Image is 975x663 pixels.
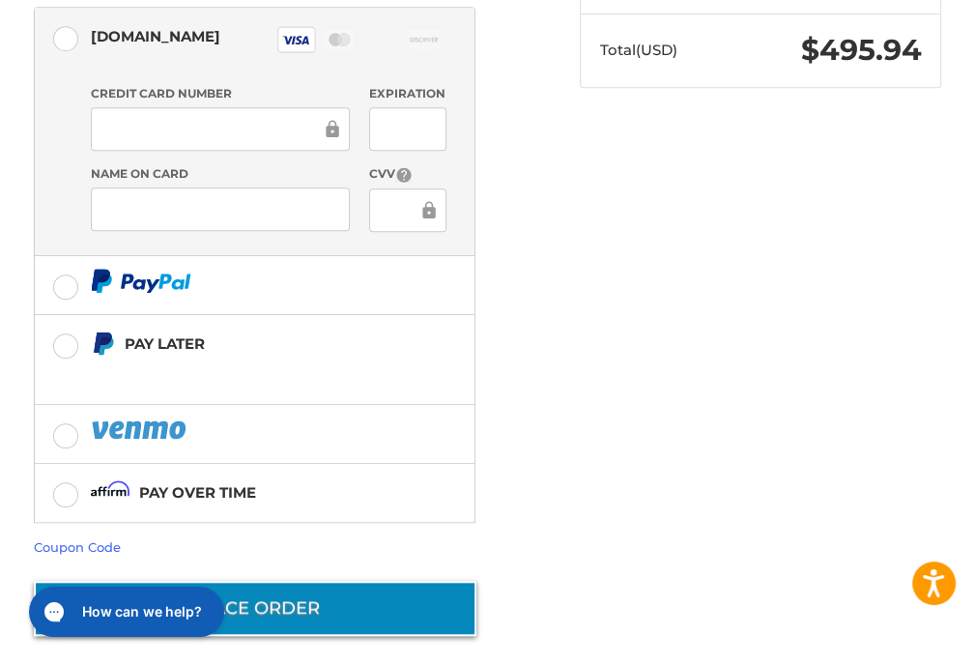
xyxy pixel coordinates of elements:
label: CVV [369,165,447,184]
img: Affirm icon [91,480,129,504]
label: Name on Card [91,165,350,183]
span: Total (USD) [600,41,677,59]
label: Credit Card Number [91,85,350,102]
img: PayPal icon [91,418,189,442]
span: $495.94 [801,32,922,68]
img: PayPal icon [91,269,191,293]
div: Pay over time [139,476,256,508]
img: Pay Later icon [91,331,115,356]
div: Pay Later [125,328,446,360]
iframe: Gorgias live chat messenger [19,580,229,644]
label: Expiration [369,85,447,102]
a: Coupon Code [34,539,121,555]
div: [DOMAIN_NAME] [91,20,220,52]
button: Place Order [34,581,476,636]
iframe: PayPal Message 1 [91,364,446,381]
